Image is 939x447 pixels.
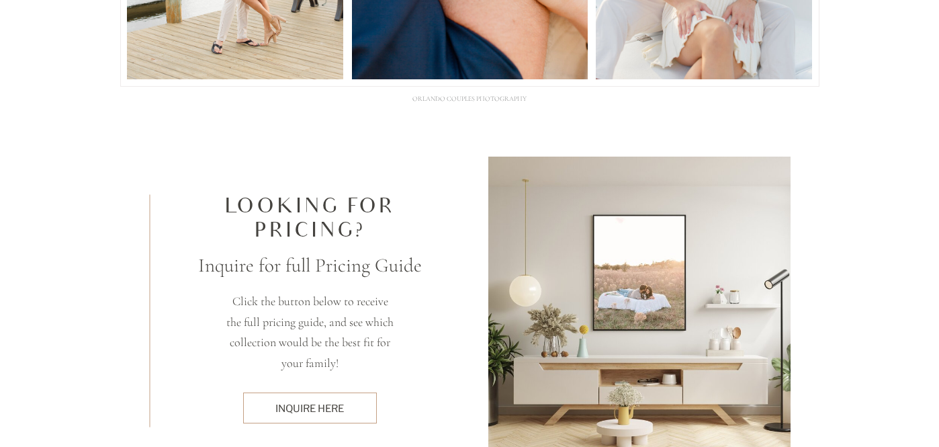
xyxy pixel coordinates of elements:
h2: Orlando Couples Photography [399,94,540,107]
p: Click the button below to receive the full pricing guide, and see which collection would be the b... [224,291,396,376]
a: inquire here [250,401,369,415]
h2: looking for pricing? [223,195,397,246]
h3: Inquire for full Pricing Guide [197,251,423,280]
